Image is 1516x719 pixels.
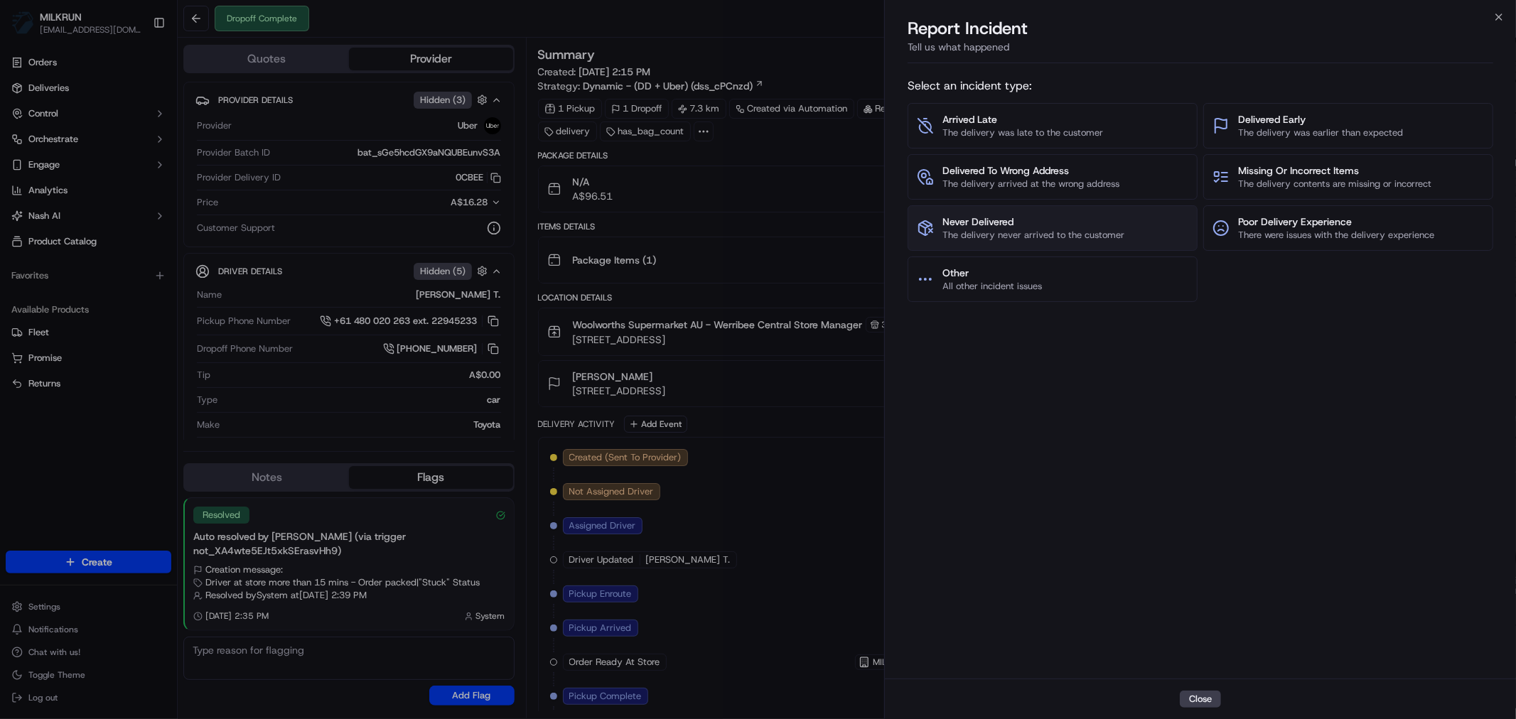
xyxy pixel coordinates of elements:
span: The delivery never arrived to the customer [942,229,1124,242]
button: Poor Delivery ExperienceThere were issues with the delivery experience [1203,205,1493,251]
div: Tell us what happened [908,40,1493,63]
button: OtherAll other incident issues [908,256,1198,302]
button: Delivered EarlyThe delivery was earlier than expected [1203,103,1493,148]
button: Close [1180,691,1221,708]
span: Never Delivered [942,215,1124,229]
button: Arrived LateThe delivery was late to the customer [908,103,1198,148]
span: The delivery contents are missing or incorrect [1238,178,1431,190]
span: There were issues with the delivery experience [1238,229,1434,242]
button: Delivered To Wrong AddressThe delivery arrived at the wrong address [908,154,1198,200]
button: Never DeliveredThe delivery never arrived to the customer [908,205,1198,251]
span: All other incident issues [942,280,1042,293]
span: Delivered Early [1238,112,1403,126]
span: Poor Delivery Experience [1238,215,1434,229]
span: The delivery arrived at the wrong address [942,178,1119,190]
span: Arrived Late [942,112,1103,126]
span: The delivery was late to the customer [942,126,1103,139]
span: Select an incident type: [908,77,1493,94]
p: Report Incident [908,17,1028,40]
span: Delivered To Wrong Address [942,163,1119,178]
span: The delivery was earlier than expected [1238,126,1403,139]
span: Missing Or Incorrect Items [1238,163,1431,178]
span: Other [942,266,1042,280]
button: Missing Or Incorrect ItemsThe delivery contents are missing or incorrect [1203,154,1493,200]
